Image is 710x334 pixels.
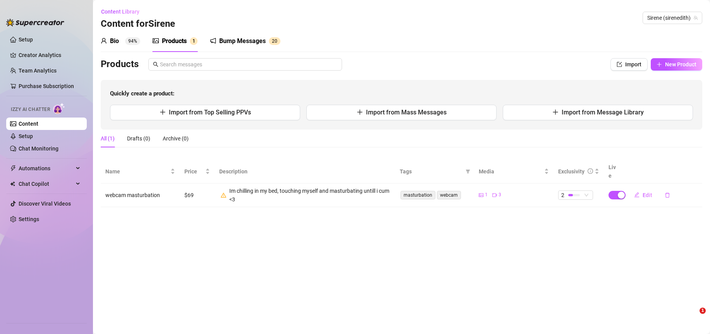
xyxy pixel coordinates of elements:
[153,62,158,67] span: search
[464,166,472,177] span: filter
[19,67,57,74] a: Team Analytics
[562,109,644,116] span: Import from Message Library
[221,192,226,198] span: warning
[357,109,363,115] span: plus
[169,109,251,116] span: Import from Top Selling PPVs
[634,192,640,197] span: edit
[162,36,187,46] div: Products
[19,145,58,152] a: Chat Monitoring
[19,121,38,127] a: Content
[604,160,623,183] th: Live
[401,191,435,199] span: masturbation
[19,80,81,92] a: Purchase Subscription
[105,167,169,176] span: Name
[588,168,593,174] span: info-circle
[160,109,166,115] span: plus
[101,134,115,143] div: All (1)
[306,105,497,120] button: Import from Mass Messages
[485,191,488,199] span: 1
[693,16,698,20] span: team
[651,58,702,71] button: New Product
[665,192,670,198] span: delete
[657,62,662,67] span: plus
[479,193,483,197] span: picture
[110,36,119,46] div: Bio
[6,19,64,26] img: logo-BBDzfeDw.svg
[160,60,337,69] input: Search messages
[275,38,277,44] span: 0
[503,105,693,120] button: Import from Message Library
[193,38,195,44] span: 1
[552,109,559,115] span: plus
[479,167,542,176] span: Media
[215,160,395,183] th: Description
[558,167,585,176] div: Exclusivity
[643,192,652,198] span: Edit
[184,167,204,176] span: Price
[19,216,39,222] a: Settings
[101,18,175,30] h3: Content for Sirene
[219,36,266,46] div: Bump Messages
[19,162,74,175] span: Automations
[561,191,564,199] span: 2
[125,37,140,45] sup: 94%
[437,191,461,199] span: webcam
[210,38,216,44] span: notification
[101,58,139,71] h3: Products
[11,106,50,113] span: Izzy AI Chatter
[400,167,462,176] span: Tags
[658,189,676,201] button: delete
[10,165,16,171] span: thunderbolt
[101,38,107,44] span: user
[19,36,33,43] a: Setup
[684,308,702,326] iframe: Intercom live chat
[101,183,180,207] td: webcam masturbation
[190,37,198,45] sup: 1
[665,61,696,67] span: New Product
[229,187,390,204] div: Im chilling in my bed, touching myself and masturbating untill i cum <3
[617,62,622,67] span: import
[625,61,641,67] span: Import
[19,49,81,61] a: Creator Analytics
[19,133,33,139] a: Setup
[395,160,474,183] th: Tags
[700,308,706,314] span: 1
[127,134,150,143] div: Drafts (0)
[110,90,174,97] strong: Quickly create a product:
[269,37,280,45] sup: 20
[153,38,159,44] span: picture
[474,160,553,183] th: Media
[101,9,139,15] span: Content Library
[647,12,698,24] span: Sirene (sirenedith)
[610,58,648,71] button: Import
[163,134,189,143] div: Archive (0)
[272,38,275,44] span: 2
[180,183,215,207] td: $69
[366,109,447,116] span: Import from Mass Messages
[19,201,71,207] a: Discover Viral Videos
[10,181,15,187] img: Chat Copilot
[492,193,497,197] span: video-camera
[628,189,658,201] button: Edit
[53,103,65,114] img: AI Chatter
[101,160,180,183] th: Name
[110,105,300,120] button: Import from Top Selling PPVs
[101,5,146,18] button: Content Library
[180,160,215,183] th: Price
[499,191,501,199] span: 3
[19,178,74,190] span: Chat Copilot
[466,169,470,174] span: filter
